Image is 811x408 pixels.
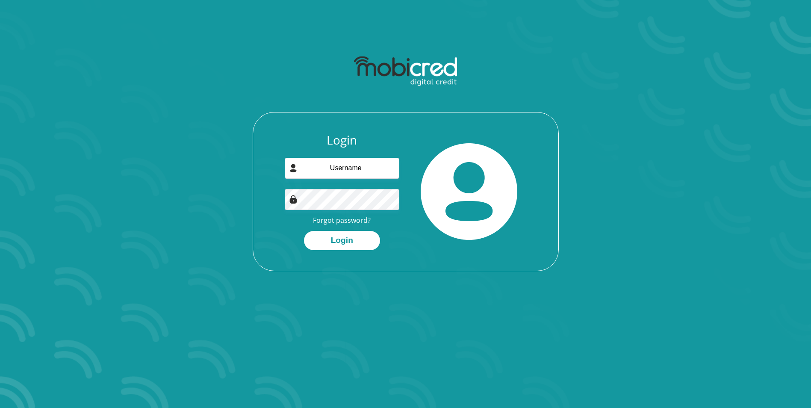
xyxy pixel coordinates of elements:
[313,216,371,225] a: Forgot password?
[304,231,380,250] button: Login
[285,158,399,179] input: Username
[289,164,298,172] img: user-icon image
[354,56,457,86] img: mobicred logo
[289,195,298,204] img: Image
[285,133,399,148] h3: Login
